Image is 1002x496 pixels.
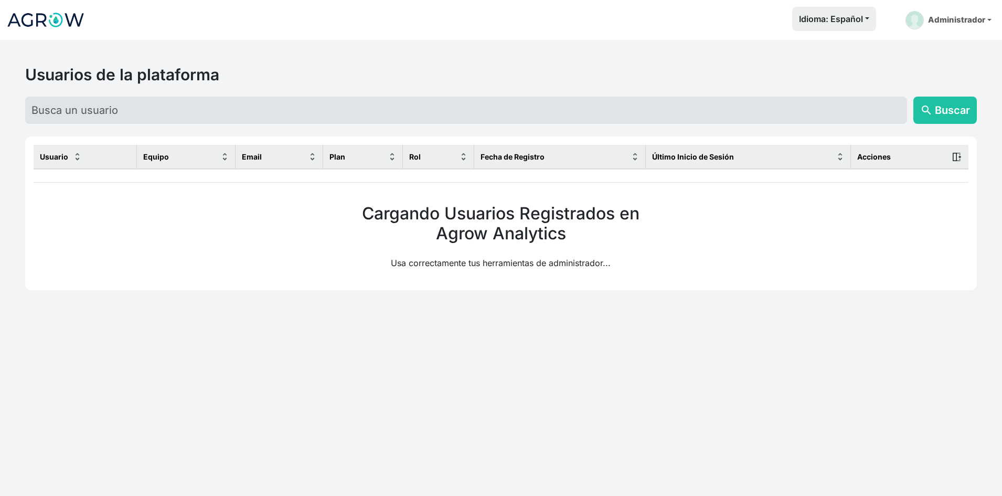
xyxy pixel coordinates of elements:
[901,7,996,34] a: Administrador
[481,151,545,162] span: Fecha de Registro
[73,153,81,161] img: sort
[409,151,421,162] span: Rol
[25,65,977,84] h2: Usuarios de la plataforma
[40,151,68,162] span: Usuario
[388,153,396,161] img: sort
[836,153,844,161] img: sort
[143,151,169,162] span: Equipo
[460,153,467,161] img: sort
[349,257,653,269] p: Usa correctamente tus herramientas de administrador...
[905,11,924,29] img: admin-picture
[308,153,316,161] img: sort
[792,7,876,31] button: Idioma: Español
[952,152,962,162] img: action
[329,151,345,162] span: Plan
[920,104,933,117] span: search
[349,204,653,244] h2: Cargando Usuarios Registrados en Agrow Analytics
[913,97,977,124] button: searchBuscar
[652,151,734,162] span: Último Inicio de Sesión
[221,153,229,161] img: sort
[935,102,970,118] span: Buscar
[25,97,907,124] input: Busca un usuario
[242,151,262,162] span: Email
[6,7,85,33] img: Logo
[857,151,891,162] span: Acciones
[631,153,639,161] img: sort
